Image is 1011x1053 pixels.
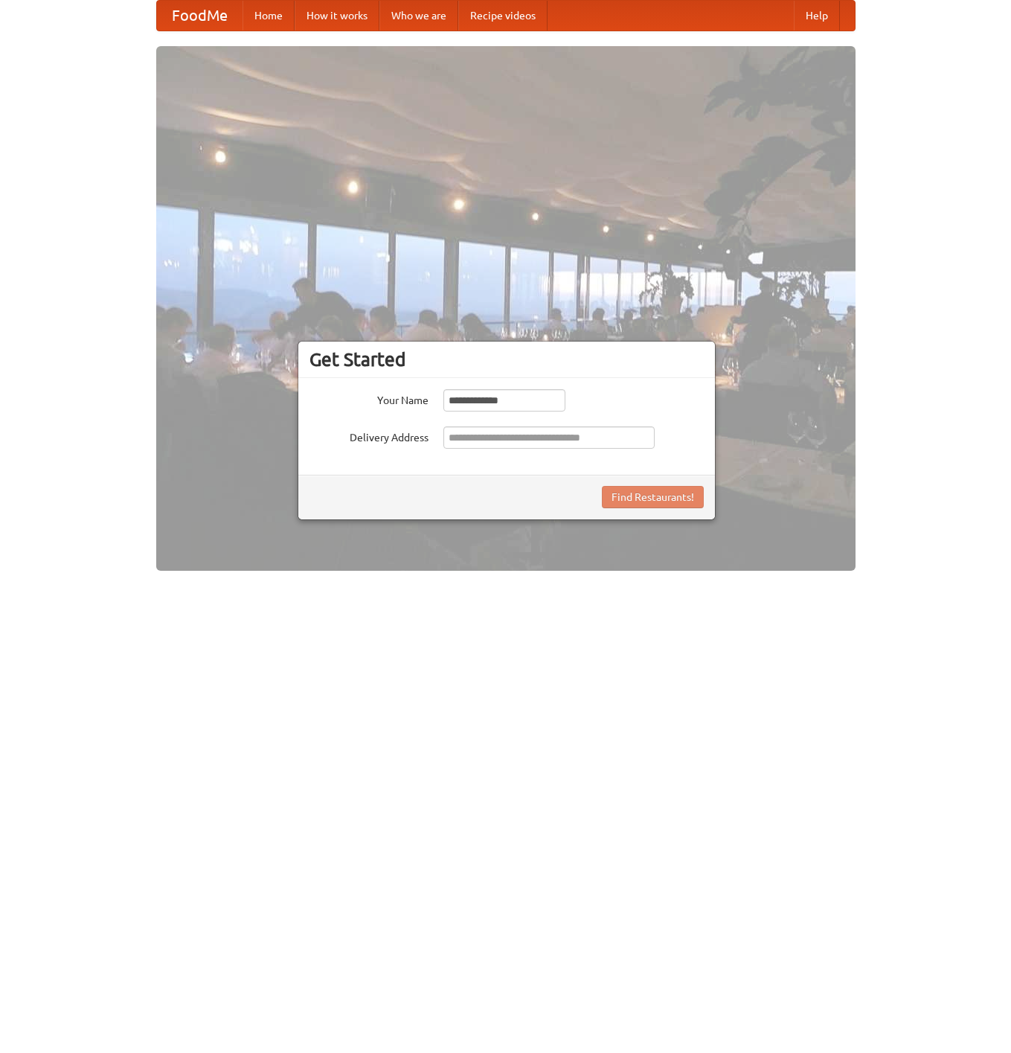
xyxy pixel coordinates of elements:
[458,1,548,31] a: Recipe videos
[309,389,429,408] label: Your Name
[243,1,295,31] a: Home
[309,348,704,371] h3: Get Started
[602,486,704,508] button: Find Restaurants!
[309,426,429,445] label: Delivery Address
[157,1,243,31] a: FoodMe
[379,1,458,31] a: Who we are
[295,1,379,31] a: How it works
[794,1,840,31] a: Help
